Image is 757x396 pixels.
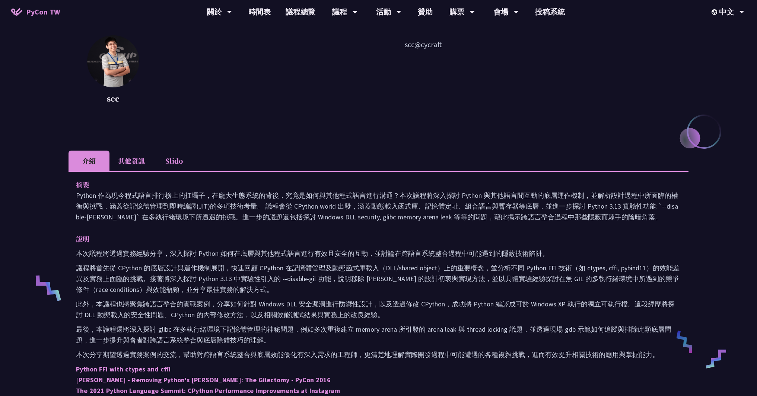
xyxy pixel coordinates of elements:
[712,9,719,15] img: Locale Icon
[76,263,681,295] p: 議程將首先從 CPython 的底層設計與運作機制展開，快速回顧 CPython 在記憶體管理及動態函式庫載入（DLL/shared object）上的重要概念，並分析不同 Python FFI...
[76,349,681,360] p: 本次分享期望透過實務案例的交流，幫助對跨語言系統整合與底層效能優化有深入需求的工程師，更清楚地理解實際開發過程中可能遭遇的各種複雜挑戰，進而有效提升相關技術的應用與掌握能力。
[109,151,153,171] li: 其他資訊
[69,151,109,171] li: 介紹
[11,8,22,16] img: Home icon of PyCon TW 2025
[26,6,60,17] span: PyCon TW
[76,376,331,384] a: [PERSON_NAME] - Removing Python's [PERSON_NAME]: The Gilectomy - PyCon 2016
[76,386,340,395] a: The 2021 Python Language Summit: CPython Performance Improvements at Instagram
[76,234,666,244] p: 說明
[87,35,139,87] img: scc
[76,299,681,320] p: 此外，本議程也將聚焦跨語言整合的實戰案例，分享如何針對 Windows DLL 安全漏洞進行防禦性設計，以及透過修改 CPython，成功將 Python 編譯成可於 Windows XP 執行...
[158,39,688,106] p: scc@cycraft
[76,365,171,373] a: Python FFI with ctypes and cffi
[76,179,666,190] p: 摘要
[76,190,681,222] p: Python 作為現今程式語言排行榜上的扛壩子，在龐大生態系統的背後，究竟是如何與其他程式語言進行溝通？本次議程將深入探討 Python 與其他語言間互動的底層運作機制，並解析設計過程中所面臨的...
[153,151,194,171] li: Slido
[76,248,681,259] p: 本次議程將透過實務經驗分享，深入探討 Python 如何在底層與其他程式語言進行有效且安全的互動，並討論在跨語言系統整合過程中可能遇到的隱蔽技術陷阱。
[87,93,139,104] p: scc
[4,3,67,21] a: PyCon TW
[76,324,681,345] p: 最後，本議程還將深入探討 glibc 在多執行緒環境下記憶體管理的神秘問題，例如多次重複建立 memory arena 所引發的 arena leak 與 thread locking 議題，並...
